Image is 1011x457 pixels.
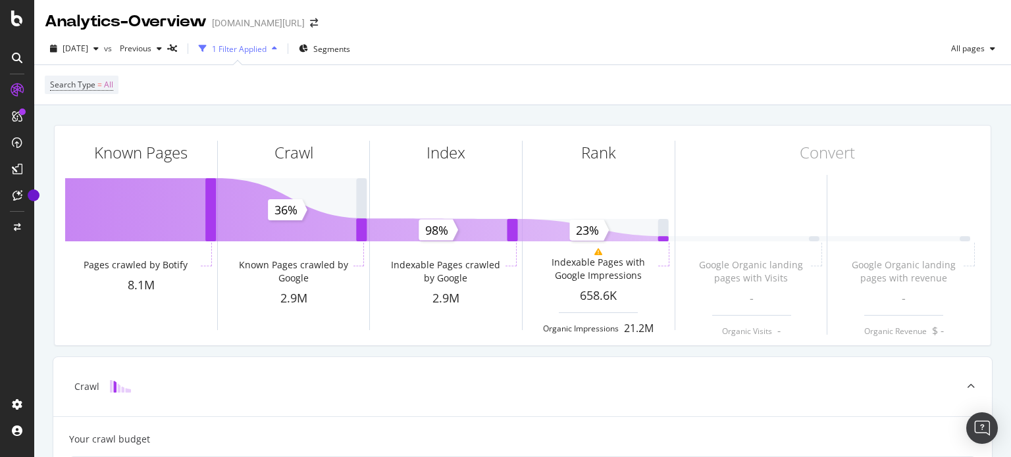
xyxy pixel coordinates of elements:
[427,141,465,164] div: Index
[212,16,305,30] div: [DOMAIN_NAME][URL]
[310,18,318,28] div: arrow-right-arrow-left
[388,258,503,285] div: Indexable Pages crawled by Google
[294,38,355,59] button: Segments
[946,43,985,54] span: All pages
[104,43,115,54] span: vs
[115,43,151,54] span: Previous
[97,79,102,90] span: =
[541,256,656,282] div: Indexable Pages with Google Impressions
[946,38,1000,59] button: All pages
[63,43,88,54] span: 2025 Sep. 12th
[110,380,131,393] img: block-icon
[65,277,217,294] div: 8.1M
[523,287,675,304] div: 658.6K
[104,76,113,94] span: All
[69,433,150,446] div: Your crawl budget
[84,258,188,272] div: Pages crawled by Botify
[45,11,207,33] div: Analytics - Overview
[236,258,351,285] div: Known Pages crawled by Google
[313,43,350,55] span: Segments
[966,412,998,444] div: Open Intercom Messenger
[194,38,282,59] button: 1 Filter Applied
[94,141,188,164] div: Known Pages
[543,323,619,334] div: Organic Impressions
[115,38,167,59] button: Previous
[370,290,522,307] div: 2.9M
[212,43,267,55] div: 1 Filter Applied
[45,38,104,59] button: [DATE]
[74,380,99,393] div: Crawl
[50,79,95,90] span: Search Type
[624,321,654,336] div: 21.2M
[274,141,313,164] div: Crawl
[581,141,616,164] div: Rank
[218,290,370,307] div: 2.9M
[28,189,39,201] div: Tooltip anchor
